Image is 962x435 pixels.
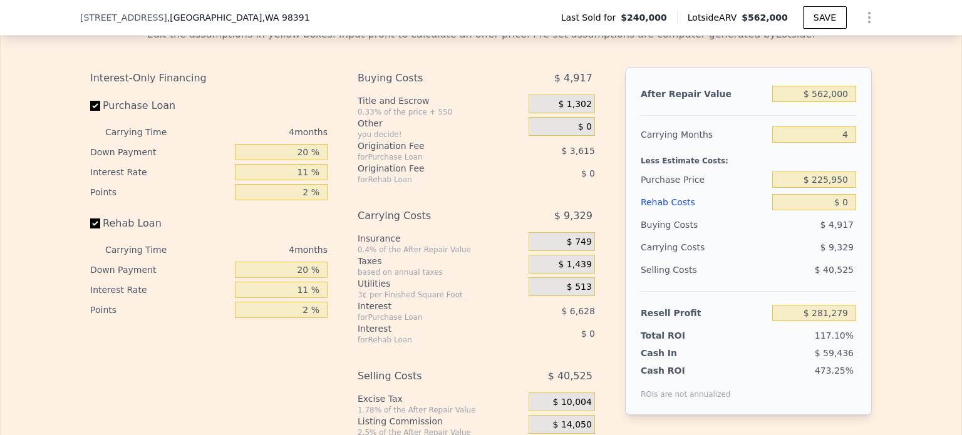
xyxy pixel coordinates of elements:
div: Points [90,300,230,320]
label: Rehab Loan [90,212,230,235]
span: $ 40,525 [548,365,592,387]
div: Origination Fee [358,140,497,152]
div: Interest [358,322,497,335]
div: 0.33% of the price + 550 [358,107,524,117]
div: Cash In [641,347,719,359]
div: Interest Rate [90,162,230,182]
div: Down Payment [90,142,230,162]
span: $ 1,302 [558,99,591,110]
button: Show Options [857,5,882,30]
div: Down Payment [90,260,230,280]
div: 4 months [192,240,328,260]
div: Origination Fee [358,162,497,175]
div: Purchase Price [641,168,767,191]
span: 473.25% [815,366,854,376]
div: Cash ROI [641,364,731,377]
div: for Rehab Loan [358,335,497,345]
div: Other [358,117,524,130]
div: After Repair Value [641,83,767,105]
span: $ 749 [567,237,592,248]
span: $ 513 [567,282,592,293]
span: $ 0 [581,168,595,178]
div: Excise Tax [358,392,524,405]
div: Less Estimate Costs: [641,146,856,168]
div: Points [90,182,230,202]
span: $ 59,436 [815,348,854,358]
span: $ 4,917 [820,220,854,230]
div: Interest-Only Financing [90,67,328,90]
div: Total ROI [641,329,719,342]
span: 117.10% [815,330,854,340]
span: Last Sold for [561,11,621,24]
div: for Purchase Loan [358,152,497,162]
span: $ 0 [581,329,595,339]
span: [STREET_ADDRESS] [80,11,167,24]
div: you decide! [358,130,524,140]
span: , [GEOGRAPHIC_DATA] [167,11,310,24]
div: Buying Costs [641,213,767,236]
div: Utilities [358,277,524,290]
div: Carrying Costs [641,236,719,258]
button: SAVE [803,6,847,29]
div: Carrying Months [641,123,767,146]
div: based on annual taxes [358,267,524,277]
span: $562,000 [742,13,788,23]
div: Listing Commission [358,415,524,427]
div: Selling Costs [358,365,497,387]
span: $ 0 [578,121,592,133]
div: 3¢ per Finished Square Foot [358,290,524,300]
span: Lotside ARV [688,11,742,24]
div: Title and Escrow [358,95,524,107]
div: 0.4% of the After Repair Value [358,245,524,255]
div: Selling Costs [641,258,767,281]
span: $ 6,628 [561,306,594,316]
div: Taxes [358,255,524,267]
span: $ 3,615 [561,146,594,156]
span: $ 4,917 [554,67,592,90]
div: for Rehab Loan [358,175,497,185]
div: Insurance [358,232,524,245]
div: Interest Rate [90,280,230,300]
div: Interest [358,300,497,312]
div: Rehab Costs [641,191,767,213]
span: $ 10,004 [553,397,592,408]
div: Carrying Costs [358,205,497,227]
div: Carrying Time [105,122,187,142]
span: $ 9,329 [554,205,592,227]
div: Resell Profit [641,302,767,324]
div: 4 months [192,122,328,142]
div: ROIs are not annualized [641,377,731,399]
label: Purchase Loan [90,95,230,117]
div: Carrying Time [105,240,187,260]
span: $240,000 [621,11,667,24]
div: for Purchase Loan [358,312,497,322]
input: Rehab Loan [90,218,100,228]
div: Buying Costs [358,67,497,90]
div: 1.78% of the After Repair Value [358,405,524,415]
span: , WA 98391 [262,13,309,23]
span: $ 14,050 [553,419,592,431]
span: $ 1,439 [558,259,591,270]
span: $ 9,329 [820,242,854,252]
input: Purchase Loan [90,101,100,111]
span: $ 40,525 [815,265,854,275]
